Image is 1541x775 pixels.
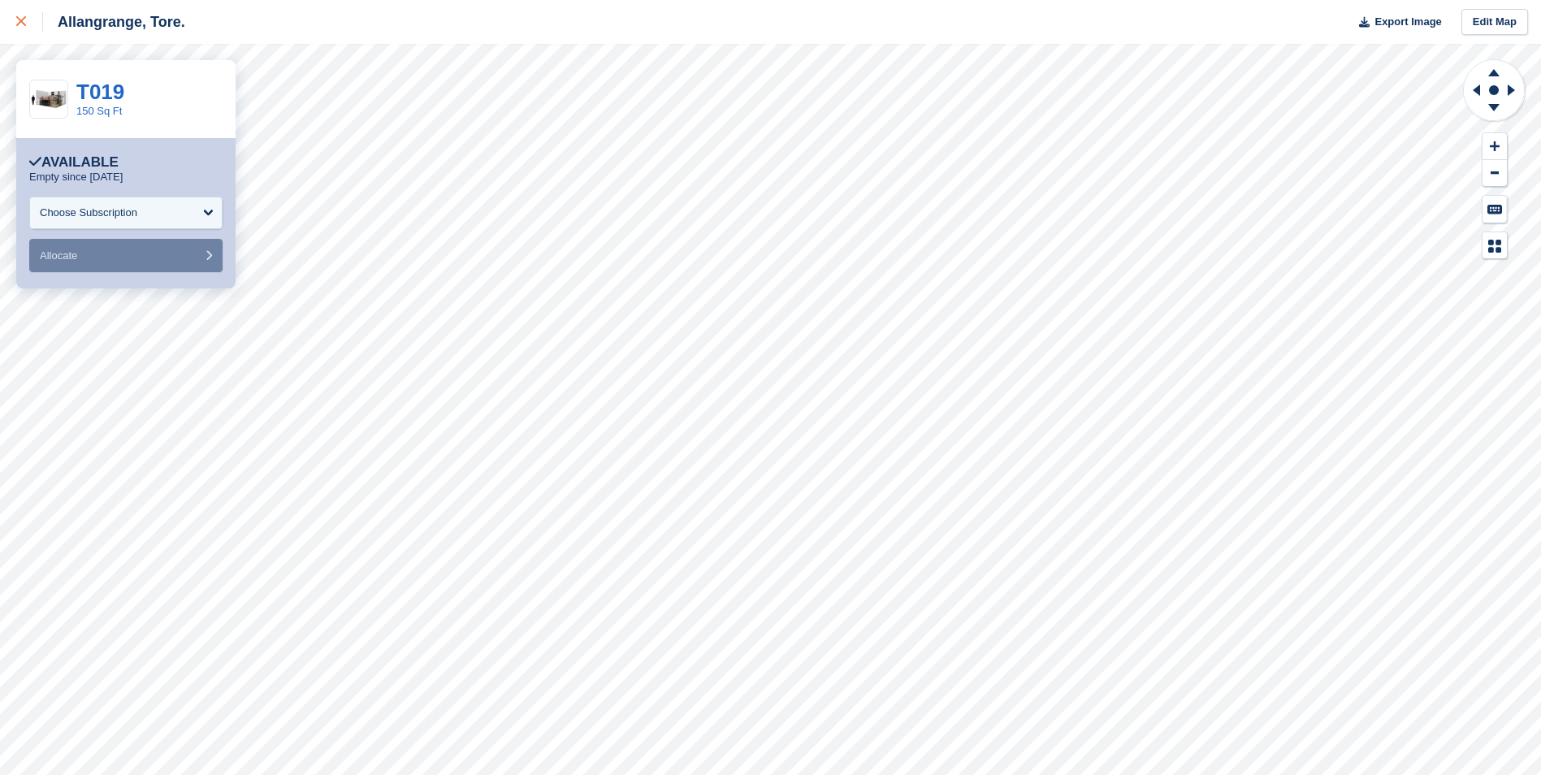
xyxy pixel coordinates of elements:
a: 150 Sq Ft [76,105,122,117]
span: Allocate [40,249,77,262]
span: Export Image [1374,14,1441,30]
div: Available [29,154,119,171]
button: Export Image [1349,9,1442,36]
p: Empty since [DATE] [29,171,123,184]
button: Allocate [29,239,223,272]
img: 150-sqft-unit.jpg [30,85,67,114]
div: Allangrange, Tore. [43,12,185,32]
button: Zoom In [1483,133,1507,160]
button: Map Legend [1483,232,1507,259]
div: Choose Subscription [40,205,137,221]
button: Zoom Out [1483,160,1507,187]
a: Edit Map [1461,9,1528,36]
a: T019 [76,80,124,104]
button: Keyboard Shortcuts [1483,196,1507,223]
